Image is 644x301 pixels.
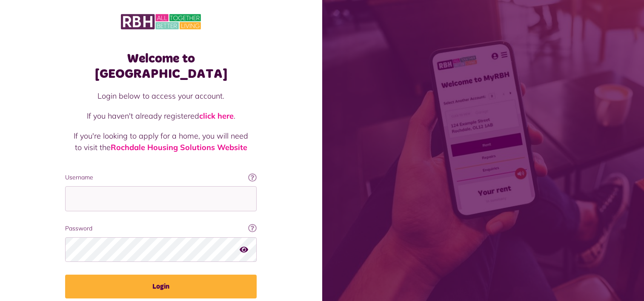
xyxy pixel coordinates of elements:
[74,130,248,153] p: If you're looking to apply for a home, you will need to visit the
[121,13,201,31] img: MyRBH
[74,90,248,102] p: Login below to access your account.
[111,142,247,152] a: Rochdale Housing Solutions Website
[199,111,234,121] a: click here
[65,224,257,233] label: Password
[65,275,257,298] button: Login
[74,110,248,122] p: If you haven't already registered .
[65,173,257,182] label: Username
[65,51,257,82] h1: Welcome to [GEOGRAPHIC_DATA]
